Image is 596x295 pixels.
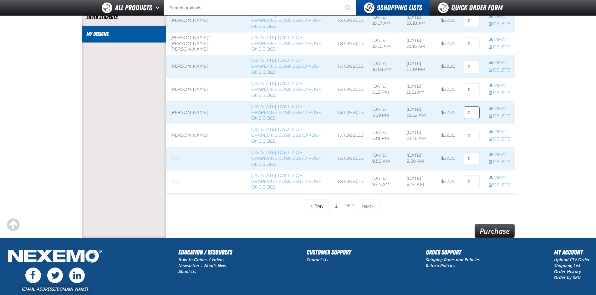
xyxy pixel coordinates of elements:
a: Shipping Rates and Policies [426,257,480,263]
a: [US_STATE] Toyota of Grapevine Business Cards - One Sided [251,173,321,190]
td: $32.26 [437,55,460,78]
td: [DATE] 12:19 PM [402,55,437,78]
td: $32.26 [437,147,460,170]
td: [DATE] 10:52 AM [402,101,437,124]
a: View row action [489,106,510,112]
td: [DATE] 10:17 AM [368,9,402,32]
td: TXTOGBC1S [333,124,368,147]
td: TXTOGBC1S [333,9,368,32]
h2: Order Support [426,248,480,257]
a: [US_STATE] Toyota of Grapevine Business Cards - One Sided [251,127,321,144]
a: [US_STATE] Toyota of Grapevine Business Cards - One Sided [251,150,321,167]
input: Current page number [331,201,342,211]
a: Newsletter - What's New [178,263,227,268]
td: [DATE] 10:16 AM [402,32,437,55]
td: [DATE] 11:01 AM [402,78,437,101]
td: TXTOGBC1S [333,78,368,101]
span: Shopping Lists [377,3,422,12]
input: 0 [464,14,480,27]
td: $32.26 [437,124,460,147]
td: [DATE] 4:54 PM [368,193,402,216]
td: [PERSON_NAME] [166,78,247,101]
td: TXTOGBC1S [333,101,368,124]
a: Delete row action [489,136,510,142]
td: [DATE] 10:46 AM [402,124,437,147]
a: Delete row action [489,159,510,165]
a: Order by SKU [554,274,581,280]
a: View row action [489,14,510,20]
a: View row action [489,60,510,66]
td: [DATE] 5:01 PM [368,124,402,147]
input: 0 [464,130,480,142]
a: View row action [489,37,510,43]
td: Blank [166,170,247,193]
td: [DATE] 9:50 AM [402,147,437,170]
td: [DATE] 5:12 PM [368,78,402,101]
strong: 9 [377,3,380,12]
td: [PERSON_NAME] [166,55,247,78]
a: [US_STATE] Toyota of Grapevine Business Cards - One Sided [251,12,321,29]
h2: Customer Support [307,248,351,257]
div: Scroll to the top [6,218,20,232]
a: My Designs [86,31,161,38]
span: All Products [115,2,152,13]
a: Delete row action [489,44,510,50]
a: About Us [178,268,196,274]
a: [US_STATE] Toyota of Grapevine Business Cards - One Sided [251,81,321,98]
a: Upload CSV Order [554,257,590,263]
input: 0 [464,83,480,96]
td: [DATE] 10:15 AM [368,32,402,55]
h2: My Account [554,248,590,257]
button: Previous Page [306,199,329,213]
a: Delete row action [489,21,510,27]
input: 0 [464,175,480,188]
td: $32.26 [437,78,460,101]
a: [US_STATE] Toyota of Grapevine Business Cards - One Sided [251,104,321,121]
a: Purchase [475,224,515,238]
td: [DATE] 9:50 AM [368,147,402,170]
td: TXTOGBC1S [333,170,368,193]
a: View row action [489,129,510,135]
td: $32.26 [437,9,460,32]
img: Nexemo Logo [6,248,104,266]
td: [DATE] 10:03 AM [368,55,402,78]
td: TXTOGBC1S [333,147,368,170]
a: View row action [489,83,510,89]
td: Blank [166,193,247,216]
td: $32.26 [437,101,460,124]
a: Contact Us [307,257,328,263]
td: $32.26 [437,193,460,216]
td: [DATE] 3:59 PM [368,101,402,124]
a: [US_STATE] Toyota of Grapevine Business Cards - One Sided [251,58,321,75]
td: [PERSON_NAME] [166,9,247,32]
td: TXTOGBC1S [333,193,368,216]
a: [US_STATE] Toyota of Grapevine Business Cards - One Sided [251,35,321,52]
td: [DATE] 10:18 AM [402,9,437,32]
span: Previous Page [314,204,323,209]
a: Delete row action [489,182,510,188]
td: [PERSON_NAME] [166,124,247,147]
h2: Education / Resources [178,248,232,257]
a: Delete row action [489,113,510,119]
span: of 2 [344,203,354,209]
a: Saved Searches [86,14,161,21]
input: 0 [464,106,480,119]
td: [DATE] 9:44 AM [368,170,402,193]
td: Blank [166,147,247,170]
a: Return Policies [426,263,455,268]
input: 0 [464,152,480,165]
td: [DATE] 4:54 PM [402,193,437,216]
a: Order History [554,268,581,274]
a: View row action [489,152,510,158]
a: View row action [489,175,510,181]
input: 0 [464,61,480,73]
td: $32.26 [437,170,460,193]
td: $32.26 [437,32,460,55]
a: How to Guides / Videos [178,257,224,263]
td: [DATE] 9:44 AM [402,170,437,193]
a: Delete row action [489,90,510,96]
a: [EMAIL_ADDRESS][DOMAIN_NAME] [22,286,88,292]
td: TXTOGBC1S [333,32,368,55]
a: Shopping List [554,263,580,268]
td: TXTOGBC1S [333,55,368,78]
